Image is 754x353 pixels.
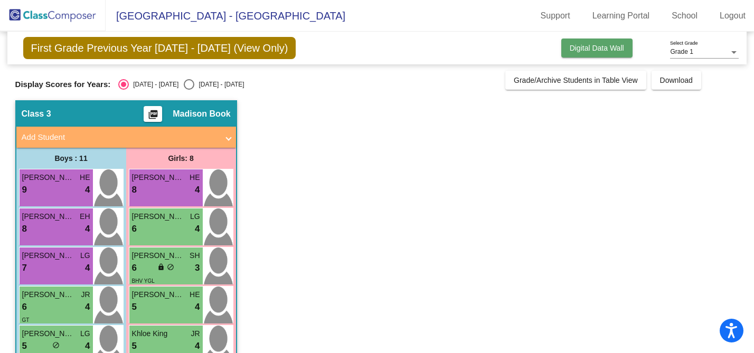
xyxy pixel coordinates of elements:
span: lock [157,263,165,271]
span: 4 [85,222,90,236]
span: LG [80,328,90,339]
a: Learning Portal [584,7,658,24]
span: First Grade Previous Year [DATE] - [DATE] (View Only) [23,37,296,59]
span: [GEOGRAPHIC_DATA] - [GEOGRAPHIC_DATA] [106,7,345,24]
span: 6 [132,261,137,275]
a: Logout [711,7,754,24]
span: [PERSON_NAME] [132,289,185,300]
mat-icon: picture_as_pdf [147,109,159,124]
span: 9 [22,183,27,197]
span: JR [81,289,90,300]
span: JR [191,328,200,339]
span: [PERSON_NAME] [22,211,75,222]
span: Grade 1 [670,48,693,55]
span: [PERSON_NAME] [22,172,75,183]
span: 8 [132,183,137,197]
a: School [663,7,706,24]
span: HE [80,172,90,183]
span: Grade/Archive Students in Table View [514,76,638,84]
button: Print Students Details [144,106,162,122]
span: GT [22,317,30,323]
span: 4 [195,183,200,197]
div: [DATE] - [DATE] [194,80,244,89]
span: 4 [195,300,200,314]
span: 5 [132,339,137,353]
div: Boys : 11 [16,148,126,169]
span: 7 [22,261,27,275]
span: 6 [22,300,27,314]
span: 4 [85,300,90,314]
span: Digital Data Wall [570,44,624,52]
span: Display Scores for Years: [15,80,111,89]
span: Download [660,76,693,84]
span: do_not_disturb_alt [52,341,60,349]
span: 6 [132,222,137,236]
span: BHV YGL [132,278,155,284]
span: LG [80,250,90,261]
span: 4 [85,183,90,197]
span: SH [190,250,200,261]
button: Download [652,71,701,90]
span: 5 [22,339,27,353]
span: HE [190,172,200,183]
div: [DATE] - [DATE] [129,80,178,89]
a: Support [532,7,579,24]
span: 5 [132,300,137,314]
span: 4 [195,222,200,236]
button: Digital Data Wall [561,39,633,58]
mat-panel-title: Add Student [22,131,218,144]
span: 8 [22,222,27,236]
span: Class 3 [22,109,51,119]
span: [PERSON_NAME] [132,250,185,261]
mat-radio-group: Select an option [118,79,244,90]
span: HE [190,289,200,300]
span: 4 [85,339,90,353]
button: Grade/Archive Students in Table View [505,71,646,90]
span: [PERSON_NAME] [132,211,185,222]
span: 3 [195,261,200,275]
div: Girls: 8 [126,148,236,169]
span: 4 [85,261,90,275]
span: Khloe King [132,328,185,339]
span: EH [80,211,90,222]
span: do_not_disturb_alt [167,263,174,271]
span: Madison Book [173,109,230,119]
span: 4 [195,339,200,353]
span: [PERSON_NAME] [22,328,75,339]
span: [PERSON_NAME] [22,250,75,261]
span: LG [190,211,200,222]
mat-expansion-panel-header: Add Student [16,127,236,148]
span: [PERSON_NAME] [PERSON_NAME] [22,289,75,300]
span: [PERSON_NAME] [132,172,185,183]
